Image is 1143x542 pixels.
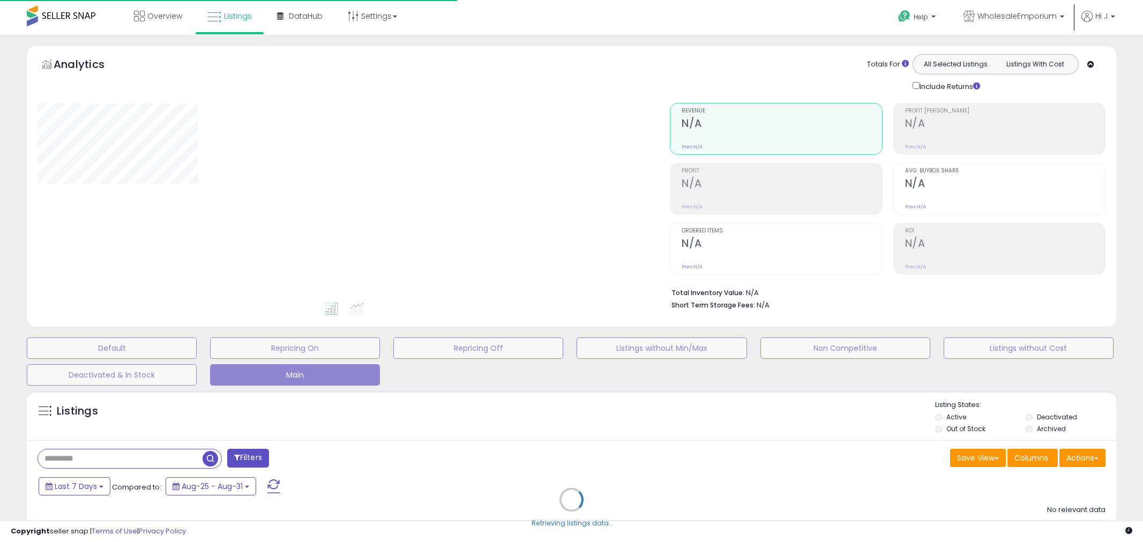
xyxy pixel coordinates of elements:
span: DataHub [289,11,323,21]
span: Ordered Items [682,228,881,234]
span: WholesaleEmporium [977,11,1057,21]
span: Listings [224,11,252,21]
h2: N/A [905,177,1105,192]
button: Default [27,337,197,359]
button: Repricing Off [393,337,563,359]
button: All Selected Listings [916,57,996,71]
span: Avg. Buybox Share [905,168,1105,174]
h2: N/A [682,237,881,252]
span: Hi J [1095,11,1108,21]
i: Get Help [898,10,911,23]
h2: N/A [682,177,881,192]
button: Listings without Cost [944,337,1114,359]
span: ROI [905,228,1105,234]
div: seller snap | | [11,526,186,537]
div: Retrieving listings data.. [532,518,612,528]
a: Help [890,2,946,35]
button: Deactivated & In Stock [27,364,197,386]
div: Totals For [867,59,909,70]
button: Repricing On [210,337,380,359]
h2: N/A [905,237,1105,252]
button: Main [210,364,380,386]
a: Hi J [1081,11,1115,35]
button: Non Competitive [760,337,930,359]
span: Profit [682,168,881,174]
button: Listings without Min/Max [577,337,746,359]
b: Short Term Storage Fees: [671,300,755,310]
h2: N/A [682,117,881,132]
h5: Analytics [54,57,125,74]
small: Prev: N/A [905,144,926,150]
span: Revenue [682,108,881,114]
small: Prev: N/A [682,264,703,270]
span: N/A [757,300,770,310]
span: Profit [PERSON_NAME] [905,108,1105,114]
button: Listings With Cost [995,57,1075,71]
li: N/A [671,285,1097,298]
small: Prev: N/A [905,204,926,210]
small: Prev: N/A [682,204,703,210]
span: Help [914,12,928,21]
small: Prev: N/A [682,144,703,150]
small: Prev: N/A [905,264,926,270]
span: Overview [147,11,182,21]
h2: N/A [905,117,1105,132]
div: Include Returns [905,80,993,92]
b: Total Inventory Value: [671,288,744,297]
strong: Copyright [11,526,50,536]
